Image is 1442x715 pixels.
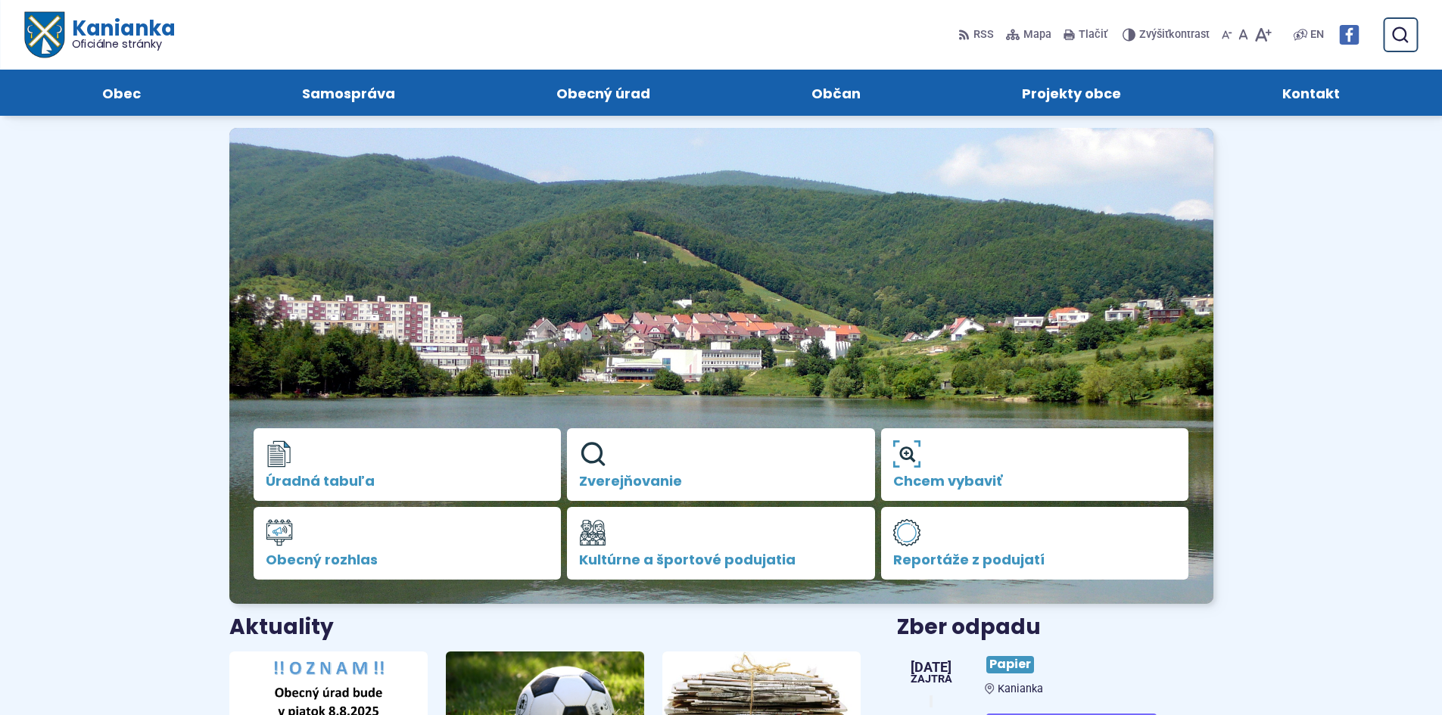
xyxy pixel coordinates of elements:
[64,18,174,50] h1: Kanianka
[229,616,334,639] h3: Aktuality
[1219,19,1235,51] button: Zmenšiť veľkosť písma
[1310,26,1324,44] span: EN
[254,507,562,580] a: Obecný rozhlas
[1282,70,1340,116] span: Kontakt
[811,70,861,116] span: Občan
[746,70,927,116] a: Občan
[491,70,715,116] a: Obecný úrad
[266,552,550,567] span: Obecný rozhlas
[24,12,64,58] img: Prejsť na domovskú stránku
[1139,29,1210,42] span: kontrast
[24,12,175,58] a: Logo Kanianka, prejsť na domovskú stránku.
[958,19,997,51] a: RSS
[957,70,1187,116] a: Projekty obce
[1339,25,1359,45] img: Prejsť na Facebook stránku
[567,507,875,580] a: Kultúrne a športové podujatia
[986,656,1034,673] span: Papier
[1003,19,1054,51] a: Mapa
[254,428,562,501] a: Úradná tabuľa
[302,70,395,116] span: Samospráva
[102,70,141,116] span: Obec
[1022,70,1121,116] span: Projekty obce
[36,70,206,116] a: Obec
[881,507,1189,580] a: Reportáže z podujatí
[881,428,1189,501] a: Chcem vybaviť
[579,474,863,489] span: Zverejňovanie
[897,650,1213,695] a: Papier Kanianka [DATE] Zajtra
[556,70,650,116] span: Obecný úrad
[567,428,875,501] a: Zverejňovanie
[897,616,1213,639] h3: Zber odpadu
[236,70,460,116] a: Samospráva
[1307,26,1327,44] a: EN
[1079,29,1107,42] span: Tlačiť
[579,552,863,567] span: Kultúrne a športové podujatia
[998,682,1043,695] span: Kanianka
[1217,70,1406,116] a: Kontakt
[893,474,1177,489] span: Chcem vybaviť
[1235,19,1251,51] button: Nastaviť pôvodnú veľkosť písma
[893,552,1177,567] span: Reportáže z podujatí
[911,674,952,685] span: Zajtra
[1251,19,1275,51] button: Zväčšiť veľkosť písma
[71,39,175,49] span: Oficiálne stránky
[1123,19,1213,51] button: Zvýšiťkontrast
[973,26,994,44] span: RSS
[266,474,550,489] span: Úradná tabuľa
[1139,28,1169,41] span: Zvýšiť
[1023,26,1051,44] span: Mapa
[911,661,952,674] span: [DATE]
[1060,19,1110,51] button: Tlačiť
